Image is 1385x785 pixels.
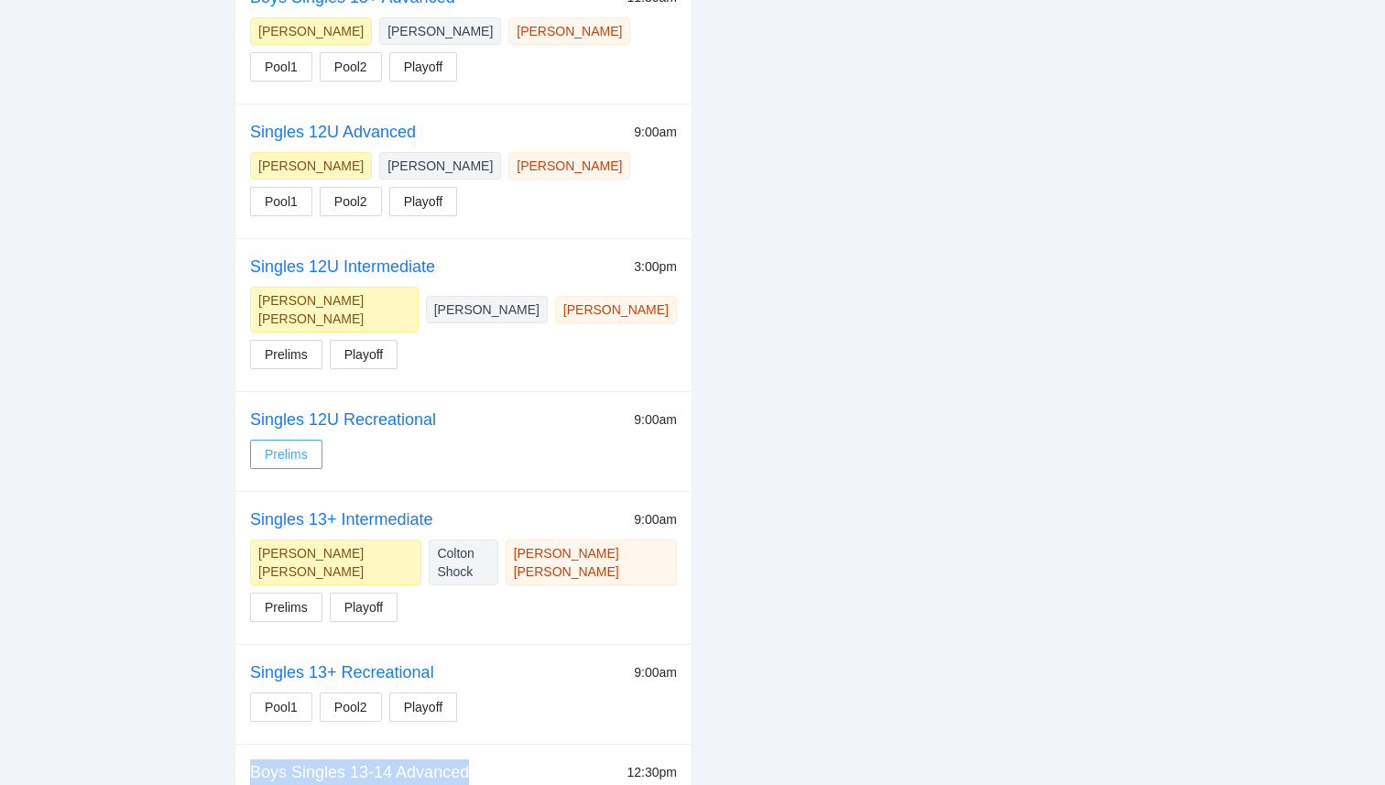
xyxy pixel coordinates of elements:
button: Playoff [389,692,458,722]
span: Pool1 [265,697,298,717]
button: Playoff [330,340,398,369]
span: Pool2 [334,697,367,717]
div: [PERSON_NAME] [517,157,622,175]
button: Prelims [250,440,322,469]
div: [PERSON_NAME] [PERSON_NAME] [514,544,669,581]
div: [PERSON_NAME] [434,300,540,319]
div: [PERSON_NAME] [258,22,364,40]
div: Colton Shock [437,544,489,581]
button: Prelims [250,340,322,369]
a: Singles 12U Advanced [250,123,416,141]
button: Playoff [389,52,458,82]
span: Pool2 [334,57,367,77]
span: Playoff [404,57,443,77]
button: Playoff [389,187,458,216]
button: Pool2 [320,187,382,216]
div: 3:00pm [634,256,677,277]
span: Pool1 [265,191,298,212]
div: [PERSON_NAME] [563,300,669,319]
span: Prelims [265,444,308,464]
a: Boys Singles 13-14 Advanced [250,763,469,781]
div: 9:00am [634,409,677,430]
div: 9:00am [634,122,677,142]
a: Singles 13+ Intermediate [250,510,433,529]
button: Pool1 [250,187,312,216]
div: [PERSON_NAME] [517,22,622,40]
div: [PERSON_NAME] [258,157,364,175]
div: [PERSON_NAME] [PERSON_NAME] [258,544,413,581]
span: Playoff [404,191,443,212]
button: Pool1 [250,52,312,82]
div: 9:00am [634,662,677,682]
span: Pool2 [334,191,367,212]
a: Singles 13+ Recreational [250,663,434,681]
div: [PERSON_NAME] [387,22,493,40]
div: 12:30pm [627,762,677,782]
button: Playoff [330,593,398,622]
span: Prelims [265,344,308,365]
div: [PERSON_NAME] [387,157,493,175]
button: Prelims [250,593,322,622]
div: 9:00am [634,509,677,529]
a: Singles 12U Intermediate [250,257,435,276]
button: Pool1 [250,692,312,722]
span: Playoff [404,697,443,717]
span: Playoff [344,344,384,365]
span: Playoff [344,597,384,617]
span: Prelims [265,597,308,617]
div: [PERSON_NAME] [PERSON_NAME] [258,291,410,328]
a: Singles 12U Recreational [250,410,436,429]
button: Pool2 [320,692,382,722]
button: Pool2 [320,52,382,82]
span: Pool1 [265,57,298,77]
